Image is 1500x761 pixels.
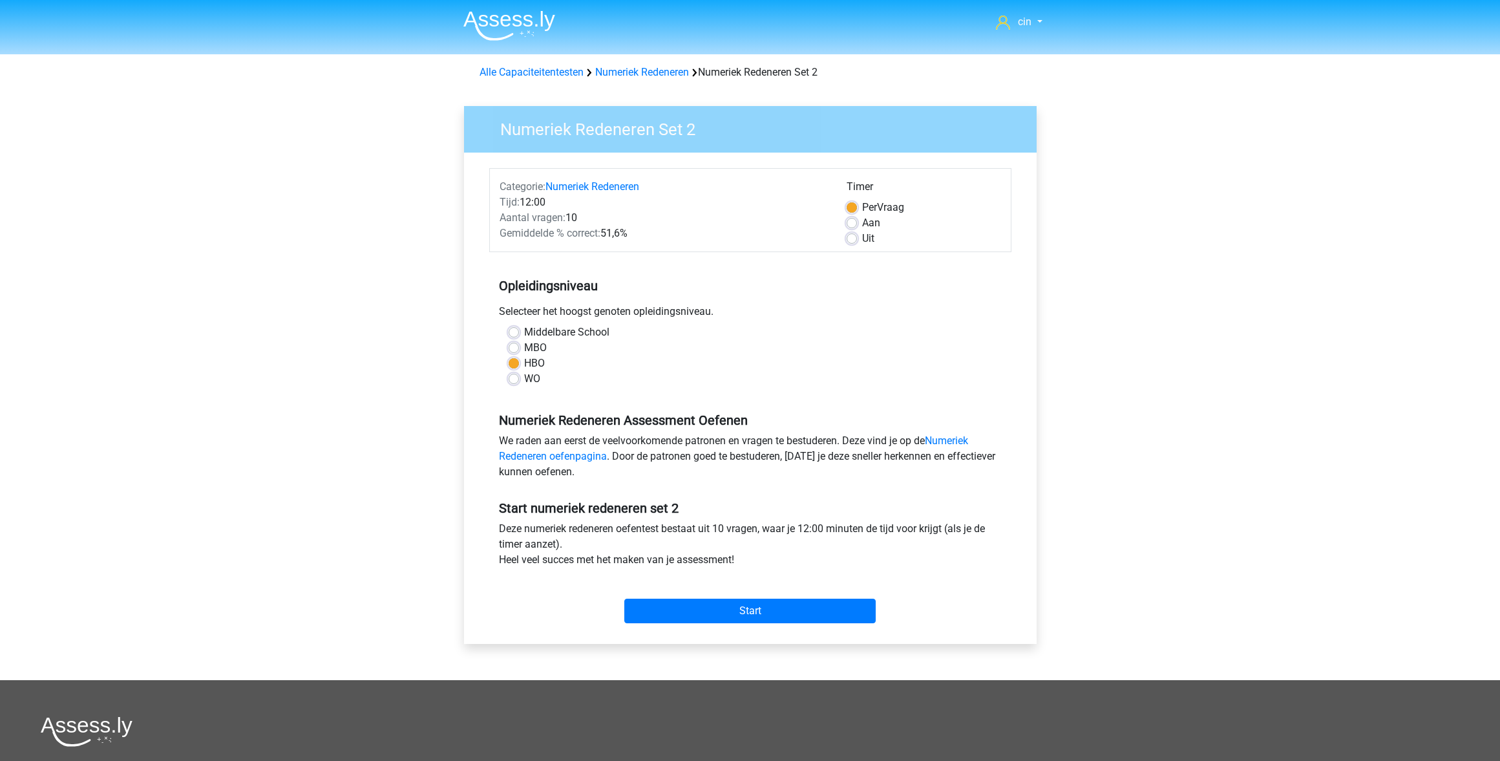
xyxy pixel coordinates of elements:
div: Selecteer het hoogst genoten opleidingsniveau. [489,304,1011,325]
a: Alle Capaciteitentesten [480,66,584,78]
label: Vraag [862,200,904,215]
label: Aan [862,215,880,231]
a: Numeriek Redeneren [595,66,689,78]
input: Start [624,599,876,623]
a: Numeriek Redeneren oefenpagina [499,434,968,462]
label: HBO [524,356,545,371]
h5: Start numeriek redeneren set 2 [499,500,1002,516]
span: Aantal vragen: [500,211,565,224]
span: cin [1018,16,1031,28]
img: Assessly [463,10,555,41]
div: We raden aan eerst de veelvoorkomende patronen en vragen te bestuderen. Deze vind je op de . Door... [489,433,1011,485]
span: Per [862,201,877,213]
h5: Opleidingsniveau [499,273,1002,299]
h5: Numeriek Redeneren Assessment Oefenen [499,413,1002,428]
span: Categorie: [500,180,545,193]
label: Uit [862,231,874,246]
span: Tijd: [500,196,520,208]
h3: Numeriek Redeneren Set 2 [485,114,1027,140]
div: Deze numeriek redeneren oefentest bestaat uit 10 vragen, waar je 12:00 minuten de tijd voor krijg... [489,521,1011,573]
label: MBO [524,340,547,356]
div: Timer [847,179,1001,200]
div: 51,6% [490,226,837,241]
label: WO [524,371,540,387]
div: Numeriek Redeneren Set 2 [474,65,1026,80]
span: Gemiddelde % correct: [500,227,600,239]
div: 12:00 [490,195,837,210]
a: cin [991,14,1047,30]
div: 10 [490,210,837,226]
a: Numeriek Redeneren [545,180,639,193]
img: Assessly logo [41,716,132,747]
label: Middelbare School [524,325,609,340]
